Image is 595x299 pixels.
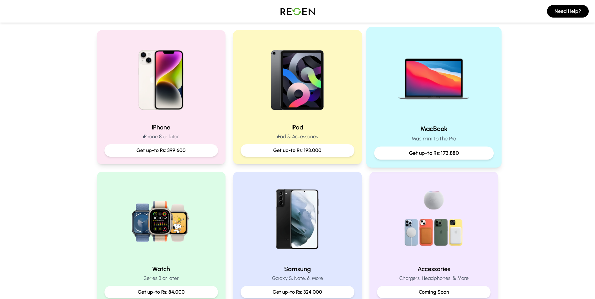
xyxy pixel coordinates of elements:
[104,265,218,273] h2: Watch
[377,275,491,282] p: Chargers, Headphones, & More
[241,265,354,273] h2: Samsung
[121,38,201,118] img: iPhone
[394,179,474,260] img: Accessories
[377,265,491,273] h2: Accessories
[392,35,476,119] img: MacBook
[241,133,354,140] p: iPad & Accessories
[374,135,494,143] p: Mac mini to the Pro
[104,275,218,282] p: Series 3 or later
[257,179,337,260] img: Samsung
[109,288,213,296] p: Get up-to Rs: 84,000
[257,38,337,118] img: iPad
[380,149,488,157] p: Get up-to Rs: 173,880
[547,5,589,18] button: Need Help?
[104,123,218,132] h2: iPhone
[104,133,218,140] p: iPhone 8 or later
[109,147,213,154] p: Get up-to Rs: 399,600
[121,179,201,260] img: Watch
[241,123,354,132] h2: iPad
[382,288,486,296] p: Coming Soon
[241,275,354,282] p: Galaxy S, Note, & More
[276,3,320,20] img: Logo
[246,288,349,296] p: Get up-to Rs: 324,000
[246,147,349,154] p: Get up-to Rs: 193,000
[374,124,494,133] h2: MacBook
